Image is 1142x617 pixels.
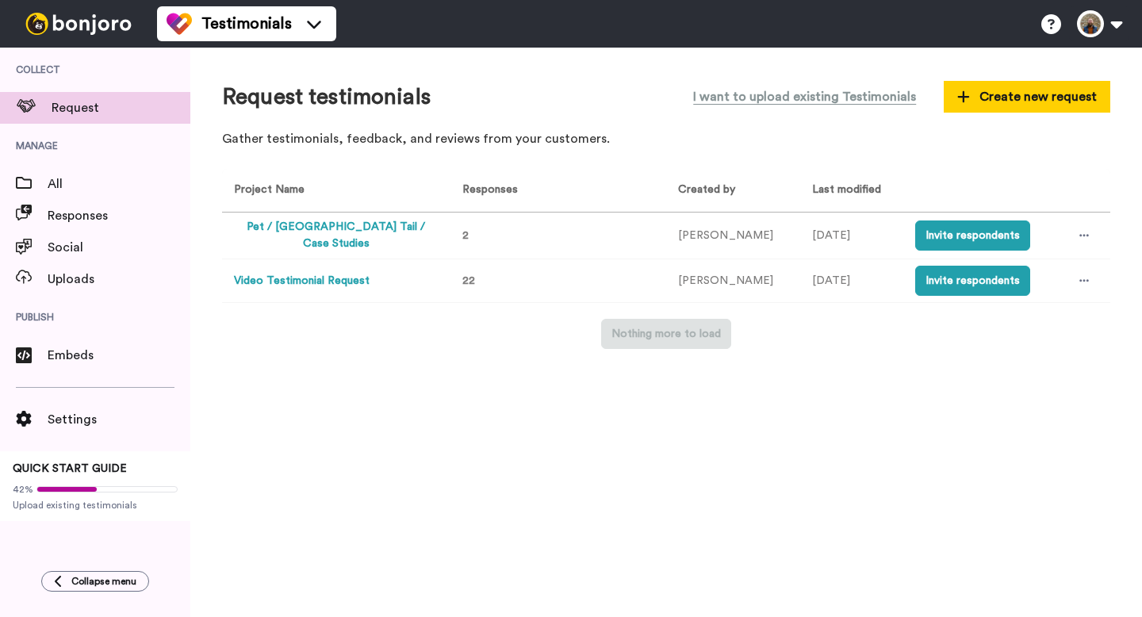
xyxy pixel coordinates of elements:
button: Nothing more to load [601,319,731,349]
button: Invite respondents [915,266,1030,296]
span: Uploads [48,270,190,289]
button: Create new request [944,81,1110,113]
button: I want to upload existing Testimonials [681,79,928,114]
span: Responses [456,184,518,195]
span: 42% [13,483,33,496]
span: Request [52,98,190,117]
button: Invite respondents [915,220,1030,251]
span: Upload existing testimonials [13,499,178,512]
td: [PERSON_NAME] [666,259,800,303]
img: bj-logo-header-white.svg [19,13,138,35]
span: Settings [48,410,190,429]
span: 2 [462,230,469,241]
span: I want to upload existing Testimonials [693,87,916,106]
span: 22 [462,275,475,286]
h1: Request testimonials [222,85,431,109]
span: Embeds [48,346,190,365]
p: Gather testimonials, feedback, and reviews from your customers. [222,130,1110,148]
button: Pet / [GEOGRAPHIC_DATA] Tail / Case Studies [234,219,438,252]
button: Video Testimonial Request [234,273,370,289]
span: Responses [48,206,190,225]
img: tm-color.svg [167,11,192,36]
td: [DATE] [800,259,903,303]
th: Project Name [222,169,444,213]
button: Collapse menu [41,571,149,592]
td: [DATE] [800,213,903,259]
span: All [48,174,190,194]
span: Testimonials [201,13,292,35]
span: Create new request [957,87,1097,106]
td: [PERSON_NAME] [666,213,800,259]
th: Last modified [800,169,903,213]
span: Social [48,238,190,257]
span: Collapse menu [71,575,136,588]
span: QUICK START GUIDE [13,463,127,474]
th: Created by [666,169,800,213]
